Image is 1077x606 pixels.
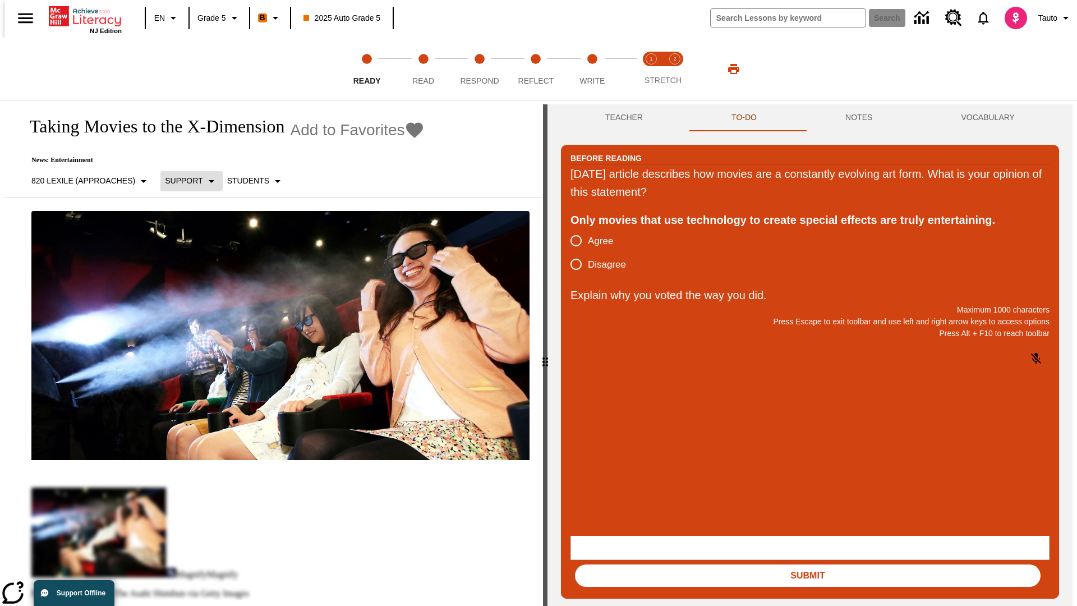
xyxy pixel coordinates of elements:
[543,104,547,606] div: Press Enter or Spacebar and then press right and left arrow keys to move the slider
[570,165,1050,201] div: [DATE] article describes how movies are a constantly evolving art form. What is your opinion of t...
[575,564,1041,587] button: Submit
[303,12,381,24] span: 2025 Auto Grade 5
[659,38,691,100] button: Stretch Respond step 2 of 2
[687,104,801,131] button: TO-DO
[31,211,530,460] img: Panel in front of the seats sprays water mist to the happy audience at a 4DX-equipped theater.
[1005,7,1027,29] img: avatar image
[570,304,1050,316] p: Maximum 1000 characters
[291,121,405,139] span: Add to Favorites
[570,316,1050,328] p: Press Escape to exit toolbar and use left and right arrow keys to access options
[18,156,425,164] p: News: Entertainment
[4,9,164,19] body: Explain why you voted the way you did. Maximum 1000 characters Press Alt + F10 to reach toolbar P...
[165,175,202,187] p: Support
[570,229,635,276] div: poll
[716,59,752,79] button: Print
[1038,12,1057,24] span: Tauto
[588,258,626,272] span: Disagree
[561,104,687,131] button: Teacher
[561,104,1059,131] div: Instructional Panel Tabs
[149,8,185,28] button: Language: EN, Select a language
[291,120,425,140] button: Add to Favorites - Taking Movies to the X-Dimension
[353,76,381,85] span: Ready
[260,11,265,25] span: B
[390,38,455,100] button: Read step 2 of 5
[570,328,1050,339] p: Press Alt + F10 to reach toolbar
[547,104,1073,606] div: activity
[579,76,605,85] span: Write
[650,56,652,62] text: 1
[31,175,135,187] p: 820 Lexile (Approaches)
[223,171,289,191] button: Select Student
[197,12,226,24] span: Grade 5
[227,175,269,187] p: Students
[460,76,499,85] span: Respond
[27,171,155,191] button: Select Lexile, 820 Lexile (Approaches)
[998,3,1034,33] button: Select a new avatar
[49,4,122,34] div: Home
[254,8,287,28] button: Boost Class color is orange. Change class color
[938,3,969,33] a: Resource Center, Will open in new tab
[917,104,1059,131] button: VOCABULARY
[908,3,938,34] a: Data Center
[90,27,122,34] span: NJ Edition
[4,104,543,600] div: reading
[503,38,568,100] button: Reflect step 4 of 5
[1034,8,1077,28] button: Profile/Settings
[801,104,917,131] button: NOTES
[560,38,625,100] button: Write step 5 of 5
[570,152,642,164] h2: Before Reading
[711,9,866,27] input: search field
[645,76,682,85] span: STRETCH
[193,8,246,28] button: Grade: Grade 5, Select a grade
[57,589,105,597] span: Support Offline
[34,580,114,606] button: Support Offline
[588,234,613,249] span: Agree
[570,286,1050,304] p: Explain why you voted the way you did.
[969,3,998,33] a: Notifications
[635,38,668,100] button: Stretch Read step 1 of 2
[1023,345,1050,372] button: Click to activate and allow voice recognition
[160,171,222,191] button: Scaffolds, Support
[18,116,285,137] h1: Taking Movies to the X-Dimension
[447,38,512,100] button: Respond step 3 of 5
[412,76,434,85] span: Read
[9,2,42,35] button: Open side menu
[570,211,1050,229] div: Only movies that use technology to create special effects are truly entertaining.
[154,12,165,24] span: EN
[518,76,554,85] span: Reflect
[673,56,676,62] text: 2
[334,38,399,100] button: Ready step 1 of 5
